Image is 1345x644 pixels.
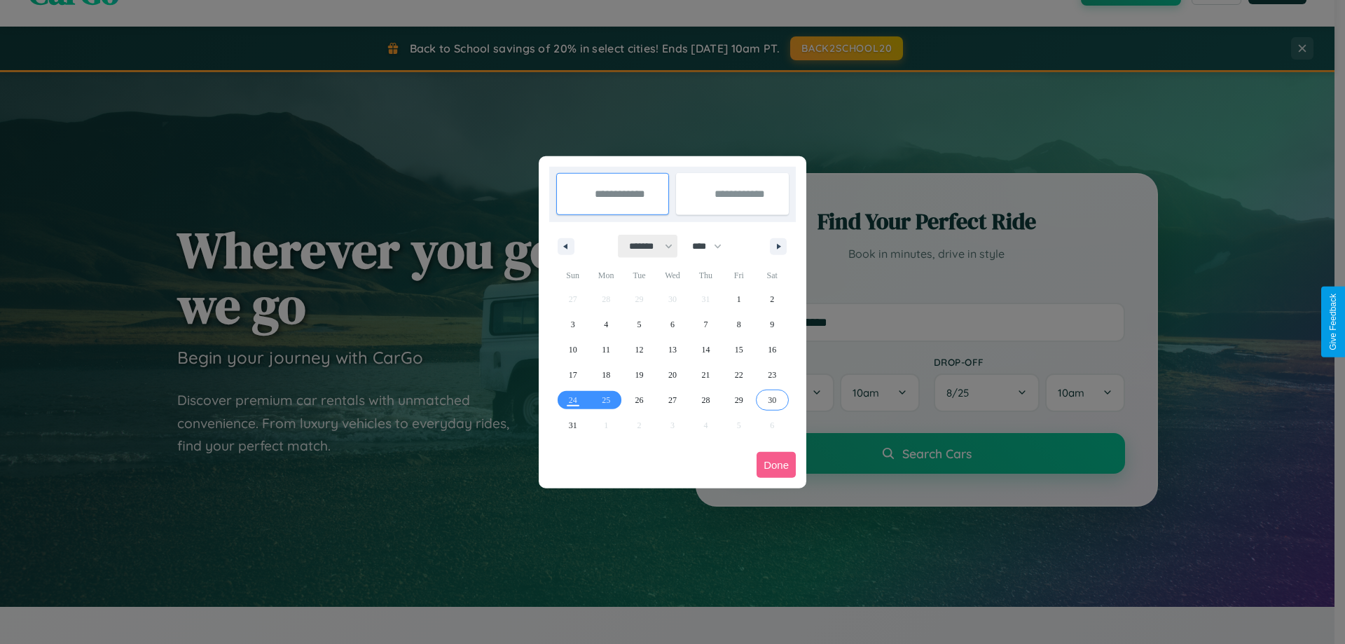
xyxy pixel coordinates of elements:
span: 26 [635,388,644,413]
span: 12 [635,337,644,362]
button: 7 [689,312,722,337]
span: Sat [756,264,789,287]
button: 3 [556,312,589,337]
span: 5 [637,312,642,337]
button: 19 [623,362,656,388]
span: 17 [569,362,577,388]
button: 13 [656,337,689,362]
button: 23 [756,362,789,388]
button: 18 [589,362,622,388]
button: 5 [623,312,656,337]
button: 20 [656,362,689,388]
span: 23 [768,362,776,388]
button: 9 [756,312,789,337]
div: Give Feedback [1328,294,1338,350]
button: 30 [756,388,789,413]
button: 2 [756,287,789,312]
button: 17 [556,362,589,388]
span: 8 [737,312,741,337]
span: 31 [569,413,577,438]
span: 3 [571,312,575,337]
span: 28 [701,388,710,413]
span: 4 [604,312,608,337]
button: 25 [589,388,622,413]
button: 10 [556,337,589,362]
span: 30 [768,388,776,413]
button: 27 [656,388,689,413]
button: 22 [722,362,755,388]
span: 11 [602,337,610,362]
button: 16 [756,337,789,362]
span: 22 [735,362,743,388]
span: 21 [701,362,710,388]
span: 13 [668,337,677,362]
span: 25 [602,388,610,413]
span: 7 [703,312,708,337]
span: 15 [735,337,743,362]
span: 2 [770,287,774,312]
button: 4 [589,312,622,337]
button: 31 [556,413,589,438]
button: 11 [589,337,622,362]
button: 1 [722,287,755,312]
span: Tue [623,264,656,287]
span: 1 [737,287,741,312]
span: 16 [768,337,776,362]
button: 28 [689,388,722,413]
button: 26 [623,388,656,413]
span: Wed [656,264,689,287]
button: 29 [722,388,755,413]
span: Fri [722,264,755,287]
span: 6 [670,312,675,337]
span: Sun [556,264,589,287]
span: 9 [770,312,774,337]
span: 24 [569,388,577,413]
span: 27 [668,388,677,413]
span: 10 [569,337,577,362]
button: 8 [722,312,755,337]
span: 29 [735,388,743,413]
button: 24 [556,388,589,413]
button: 12 [623,337,656,362]
span: 18 [602,362,610,388]
span: Mon [589,264,622,287]
button: 6 [656,312,689,337]
span: Thu [689,264,722,287]
button: 14 [689,337,722,362]
span: 19 [635,362,644,388]
button: 15 [722,337,755,362]
span: 14 [701,337,710,362]
span: 20 [668,362,677,388]
button: 21 [689,362,722,388]
button: Done [757,452,796,478]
